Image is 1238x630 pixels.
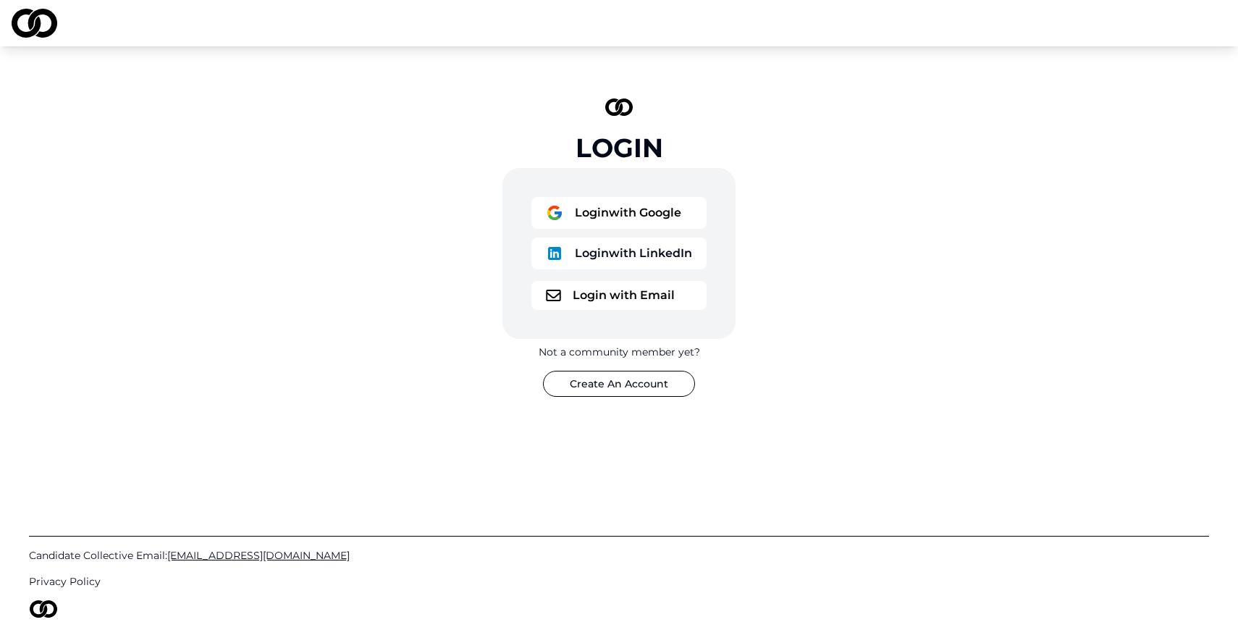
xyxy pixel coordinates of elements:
a: Candidate Collective Email:[EMAIL_ADDRESS][DOMAIN_NAME] [29,548,1209,563]
div: Not a community member yet? [539,345,700,359]
img: logo [29,600,58,618]
button: Create An Account [543,371,695,397]
img: logo [546,290,561,301]
button: logoLoginwith Google [531,197,707,229]
div: Login [576,133,663,162]
span: [EMAIL_ADDRESS][DOMAIN_NAME] [167,549,350,562]
img: logo [605,98,633,116]
img: logo [546,245,563,262]
button: logoLoginwith LinkedIn [531,238,707,269]
img: logo [12,9,57,38]
button: logoLogin with Email [531,281,707,310]
img: logo [546,204,563,222]
a: Privacy Policy [29,574,1209,589]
